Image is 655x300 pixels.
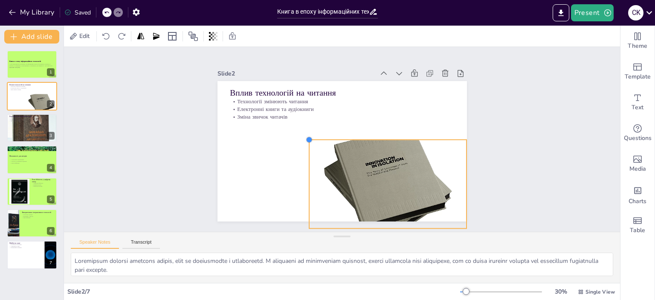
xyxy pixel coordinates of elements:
[630,226,645,235] span: Table
[9,244,42,246] p: Різноманіття форматів
[10,162,55,164] p: Нові платформи
[9,117,55,119] p: Зменшення продажів
[32,185,55,187] p: Заходи для молоді
[7,178,57,206] div: 5
[9,85,55,87] p: Технології змінюють читання
[7,241,57,269] div: 7
[230,105,454,113] p: Електронні книги та аудіокниги
[47,195,55,203] div: 5
[230,87,454,99] p: Вплив технологій на читання
[629,197,646,206] span: Charts
[277,6,369,18] input: Insert title
[624,134,652,143] span: Questions
[628,5,643,20] div: С K
[628,4,643,21] button: С K
[32,184,55,186] p: Онлайн-ресурси
[9,87,55,89] p: Електронні книги та аудіокниги
[10,161,55,163] p: Доступ до глобальної аудиторії
[217,70,375,78] div: Slide 2
[551,288,571,296] div: 30 %
[71,253,613,276] textarea: Loremipsum dolorsi ametcons adipis, elit se doeiusmodte i utlaboreetd. M aliquaeni ad minimveniam...
[9,120,55,122] p: Зміна звичок читачів
[7,82,57,110] div: 2
[629,164,646,174] span: Media
[6,6,58,19] button: My Library
[620,87,655,118] div: Add text boxes
[7,146,57,174] div: 4
[165,29,179,43] div: Layout
[553,4,569,21] button: Export to PowerPoint
[47,259,55,267] div: 7
[9,64,55,67] p: У цій презентації ми розглянемо, як інформаційні технології впливають на книги, їх читання та пош...
[9,119,55,120] p: Конкуренція з цифровими медіа
[47,227,55,235] div: 6
[230,97,454,105] p: Технології змінюють читання
[571,4,614,21] button: Present
[7,50,57,79] div: 1
[4,30,59,44] button: Add slide
[585,288,615,295] span: Single View
[620,56,655,87] div: Add ready made slides
[67,288,460,296] div: Slide 2 / 7
[9,115,55,118] p: Виклики для традиційних книг
[7,114,57,142] div: 3
[620,210,655,241] div: Add a table
[230,113,454,121] p: Зміна звичок читачів
[22,214,55,216] p: Захопливе читання
[9,242,42,245] p: Майбутнє книг
[122,239,160,249] button: Transcript
[620,149,655,179] div: Add images, graphics, shapes or video
[188,31,198,41] span: Position
[47,100,55,108] div: 2
[32,178,55,183] p: Роль бібліотек у цифрову епоху
[9,83,55,86] p: Вплив технологій на читання
[9,67,55,68] p: Generated with [URL]
[10,159,55,161] p: Самостійне публікування
[9,61,41,63] strong: Книга в епоху інформаційних технологій
[22,216,55,217] p: Взаємодія з текстом
[47,68,55,76] div: 1
[9,88,55,90] p: Зміна звичок читачів
[625,72,651,82] span: Template
[628,41,647,51] span: Theme
[78,32,91,40] span: Edit
[47,164,55,172] div: 4
[47,132,55,140] div: 3
[632,103,643,112] span: Text
[620,118,655,149] div: Get real-time input from your audience
[620,179,655,210] div: Add charts and graphs
[22,211,55,214] p: Використання інтерактивних технологій
[64,9,91,17] div: Saved
[620,26,655,56] div: Change the overall theme
[7,209,57,237] div: 6
[9,155,55,158] p: Можливості для авторів
[9,245,42,247] p: Адаптація до змін
[71,239,119,249] button: Speaker Notes
[32,182,55,184] p: Адаптація бібліотек
[9,247,42,249] p: Інтерактивні елементи
[22,217,55,219] p: Нові елементи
